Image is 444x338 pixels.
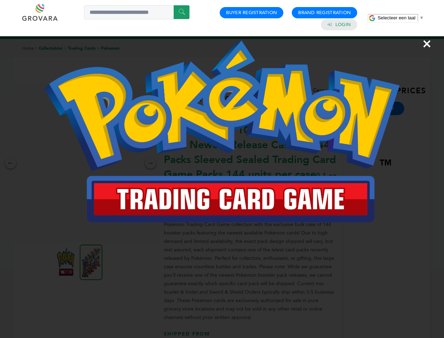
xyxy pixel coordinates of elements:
[378,15,424,20] a: Selecteer een taal​
[419,15,424,20] span: ▼
[378,15,415,20] span: Selecteer een taal
[417,15,418,20] span: ​
[422,34,432,54] span: ×
[335,21,351,28] a: Login
[44,40,399,223] img: Image Preview
[298,10,351,16] a: Brand Registration
[226,10,277,16] a: Buyer Registration
[84,5,189,19] input: Search a product or brand...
